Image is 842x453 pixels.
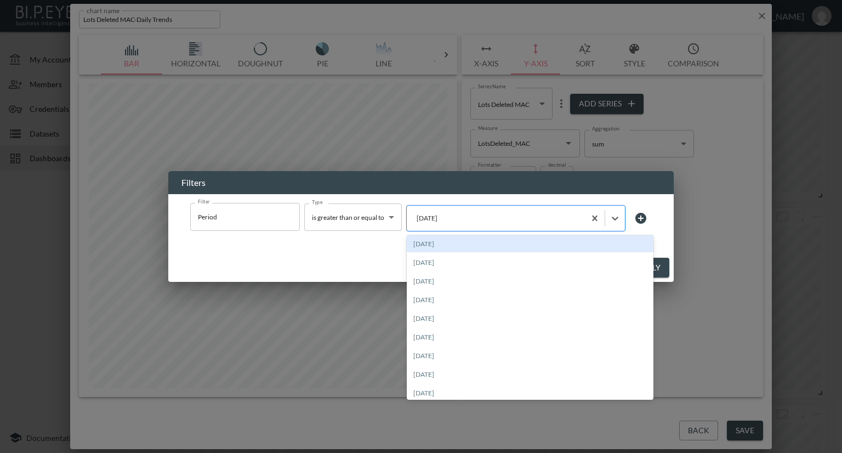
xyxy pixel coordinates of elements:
[407,366,653,384] span: 2025-07-08
[407,310,653,329] span: 2025-07-05
[407,347,653,366] span: 2025-07-07
[407,273,653,290] div: [DATE]
[407,329,653,347] span: 2025-07-06
[312,213,384,222] span: is greater than or equal to
[312,199,323,206] label: Type
[407,366,653,383] div: [DATE]
[407,254,653,273] span: 2025-07-02
[412,212,579,224] div: [DATE]
[407,254,653,271] div: [DATE]
[407,273,653,291] span: 2025-07-03
[407,291,653,308] div: [DATE]
[198,198,210,205] label: Filter
[195,208,278,225] input: Filter
[407,347,653,364] div: [DATE]
[407,310,653,327] div: [DATE]
[407,384,653,401] div: [DATE]
[407,384,653,403] span: 2025-07-09
[168,171,674,194] h2: Filters
[407,291,653,310] span: 2025-07-04
[407,235,653,254] span: 2025-07-01
[407,235,653,252] div: [DATE]
[407,329,653,346] div: [DATE]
